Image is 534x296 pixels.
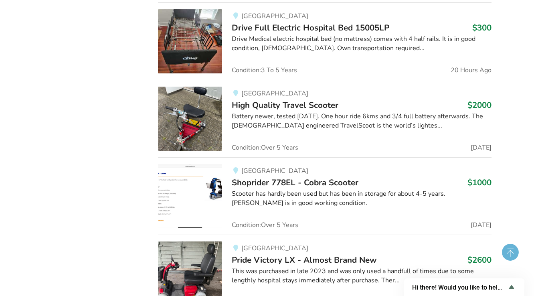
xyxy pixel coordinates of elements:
[232,67,297,73] span: Condition: 3 To 5 Years
[158,80,491,157] a: mobility-high quality travel scooter[GEOGRAPHIC_DATA]High Quality Travel Scooter$2000Battery newe...
[232,189,491,208] div: Scooter has hardly been used but has been in storage for about 4-5 years. [PERSON_NAME] is in goo...
[232,22,389,33] span: Drive Full Electric Hospital Bed 15005LP
[158,164,222,228] img: mobility-shoprider 778el - cobra scooter
[158,2,491,80] a: bedroom equipment-drive full electric hospital bed 15005lp [GEOGRAPHIC_DATA]Drive Full Electric H...
[471,222,492,228] span: [DATE]
[241,244,308,253] span: [GEOGRAPHIC_DATA]
[467,100,492,110] h3: $2000
[158,157,491,235] a: mobility-shoprider 778el - cobra scooter[GEOGRAPHIC_DATA]Shoprider 778EL - Cobra Scooter$1000Scoo...
[232,34,491,53] div: Drive Medical electric hospital bed (no mattress) comes with 4 half rails. It is in good conditio...
[471,144,492,151] span: [DATE]
[158,87,222,151] img: mobility-high quality travel scooter
[232,99,338,111] span: High Quality Travel Scooter
[158,9,222,73] img: bedroom equipment-drive full electric hospital bed 15005lp
[241,166,308,175] span: [GEOGRAPHIC_DATA]
[232,177,358,188] span: Shoprider 778EL - Cobra Scooter
[232,267,491,285] div: This was purchased in late 2023 and was only used a handfull of times due to some lengthly hospit...
[467,177,492,188] h3: $1000
[451,67,492,73] span: 20 Hours Ago
[412,282,516,292] button: Show survey - Hi there! Would you like to help us improve AssistList?
[472,22,492,33] h3: $300
[412,284,507,291] span: Hi there! Would you like to help us improve AssistList?
[232,112,491,130] div: Battery newer, tested [DATE]. One hour ride 6kms and 3/4 full battery afterwards. The [DEMOGRAPHI...
[232,222,298,228] span: Condition: Over 5 Years
[232,254,377,266] span: Pride Victory LX - Almost Brand New
[241,89,308,98] span: [GEOGRAPHIC_DATA]
[241,12,308,20] span: [GEOGRAPHIC_DATA]
[467,255,492,265] h3: $2600
[232,144,298,151] span: Condition: Over 5 Years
